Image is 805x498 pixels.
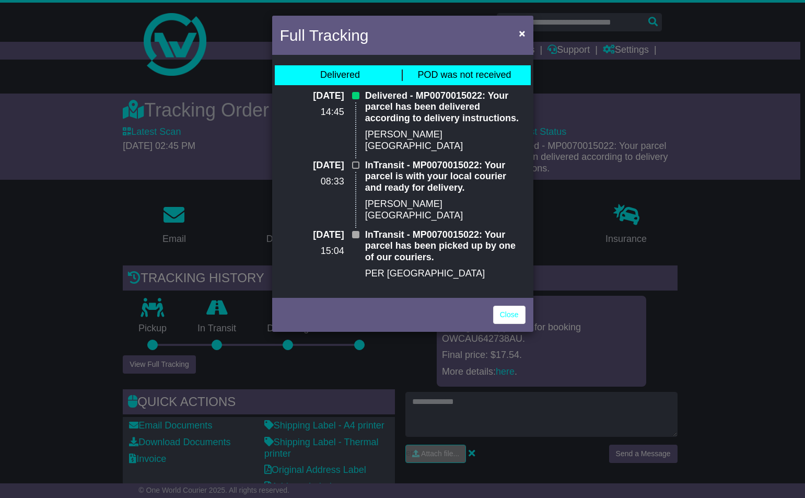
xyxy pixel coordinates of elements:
[320,70,360,81] div: Delivered
[365,268,526,280] p: PER [GEOGRAPHIC_DATA]
[365,90,526,124] p: Delivered - MP0070015022: Your parcel has been delivered according to delivery instructions.
[365,160,526,194] p: InTransit - MP0070015022: Your parcel is with your local courier and ready for delivery.
[519,27,525,39] span: ×
[280,229,344,241] p: [DATE]
[280,24,369,47] h4: Full Tracking
[365,199,526,221] p: [PERSON_NAME][GEOGRAPHIC_DATA]
[280,90,344,102] p: [DATE]
[514,22,530,44] button: Close
[280,107,344,118] p: 14:45
[280,246,344,257] p: 15:04
[365,229,526,263] p: InTransit - MP0070015022: Your parcel has been picked up by one of our couriers.
[280,160,344,171] p: [DATE]
[493,306,526,324] a: Close
[417,70,511,80] span: POD was not received
[365,129,526,152] p: [PERSON_NAME][GEOGRAPHIC_DATA]
[280,176,344,188] p: 08:33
